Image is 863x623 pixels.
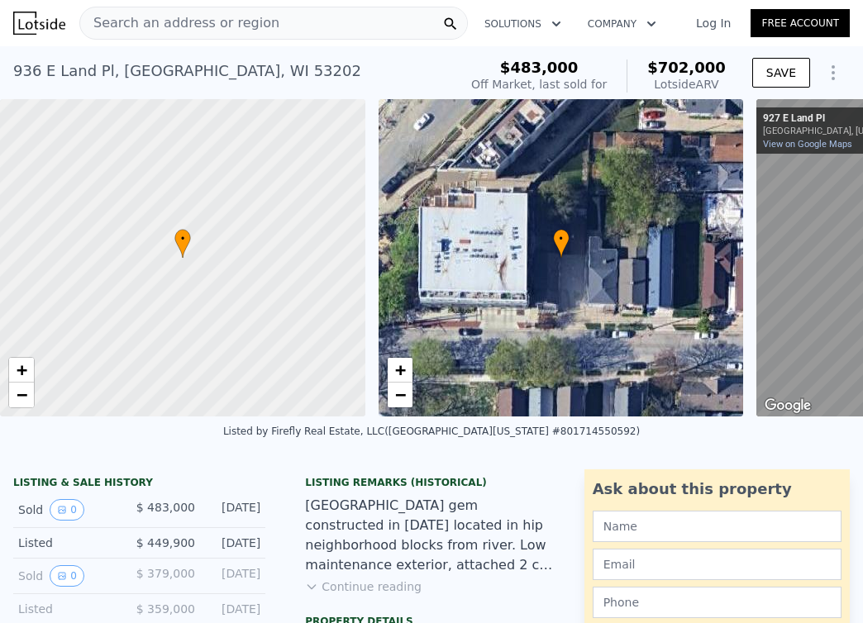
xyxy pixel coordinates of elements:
[471,9,575,39] button: Solutions
[136,602,195,616] span: $ 359,000
[208,499,260,521] div: [DATE]
[593,587,842,618] input: Phone
[817,56,850,89] button: Show Options
[388,383,412,407] a: Zoom out
[208,601,260,617] div: [DATE]
[388,358,412,383] a: Zoom in
[593,549,842,580] input: Email
[500,59,579,76] span: $483,000
[208,535,260,551] div: [DATE]
[136,501,195,514] span: $ 483,000
[305,578,422,595] button: Continue reading
[760,395,815,416] img: Google
[18,601,123,617] div: Listed
[305,476,557,489] div: Listing Remarks (Historical)
[593,478,842,501] div: Ask about this property
[760,395,815,416] a: Open this area in Google Maps (opens a new window)
[17,384,27,405] span: −
[471,76,607,93] div: Off Market, last sold for
[752,58,810,88] button: SAVE
[50,565,84,587] button: View historical data
[676,15,751,31] a: Log In
[17,359,27,380] span: +
[80,13,279,33] span: Search an address or region
[593,511,842,542] input: Name
[208,565,260,587] div: [DATE]
[50,499,84,521] button: View historical data
[13,476,265,492] div: LISTING & SALE HISTORY
[9,383,34,407] a: Zoom out
[223,426,640,437] div: Listed by Firefly Real Estate, LLC ([GEOGRAPHIC_DATA][US_STATE] #801714550592)
[394,359,405,380] span: +
[553,231,570,246] span: •
[18,565,123,587] div: Sold
[647,76,726,93] div: Lotside ARV
[18,499,123,521] div: Sold
[136,536,195,549] span: $ 449,900
[575,9,670,39] button: Company
[174,229,191,258] div: •
[13,59,361,83] div: 936 E Land Pl , [GEOGRAPHIC_DATA] , WI 53202
[136,567,195,580] span: $ 379,000
[394,384,405,405] span: −
[305,496,557,575] div: [GEOGRAPHIC_DATA] gem constructed in [DATE] located in hip neighborhood blocks from river. Low ma...
[751,9,850,37] a: Free Account
[763,139,852,150] a: View on Google Maps
[553,229,570,258] div: •
[18,535,123,551] div: Listed
[9,358,34,383] a: Zoom in
[647,59,726,76] span: $702,000
[174,231,191,246] span: •
[13,12,65,35] img: Lotside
